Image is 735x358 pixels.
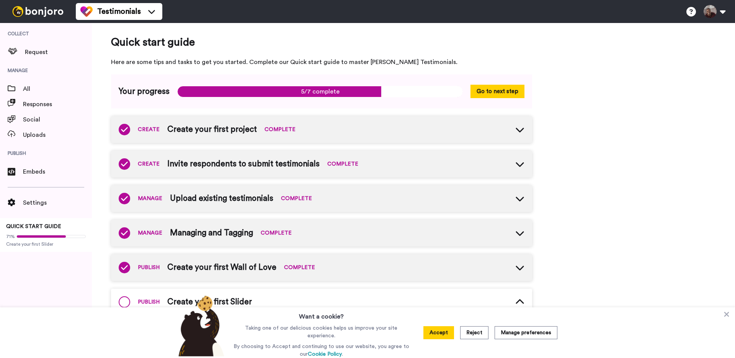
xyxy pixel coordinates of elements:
[265,126,296,133] span: COMPLETE
[111,57,532,67] span: Here are some tips and tasks to get you started. Complete our Quick start guide to master [PERSON...
[6,241,86,247] span: Create your first Slider
[460,326,488,339] button: Reject
[423,326,454,339] button: Accept
[138,126,160,133] span: CREATE
[167,262,276,273] span: Create your first Wall of Love
[25,48,92,57] span: Request
[6,233,15,240] span: 71%
[261,229,292,237] span: COMPLETE
[232,324,411,340] p: Taking one of our delicious cookies helps us improve your site experience.
[167,124,257,135] span: Create your first project
[167,296,252,308] span: Create your first Slider
[171,295,228,356] img: bear-with-cookie.png
[23,84,92,94] span: All
[9,6,67,17] img: bj-logo-header-white.svg
[23,167,92,176] span: Embeds
[23,198,92,207] span: Settings
[119,86,170,97] span: Your progress
[80,5,93,18] img: tm-color.svg
[138,160,160,168] span: CREATE
[138,229,162,237] span: MANAGE
[6,224,61,229] span: QUICK START GUIDE
[138,264,160,271] span: PUBLISH
[138,298,160,306] span: PUBLISH
[97,6,141,17] span: Testimonials
[308,351,342,357] a: Cookie Policy
[138,195,162,202] span: MANAGE
[111,34,532,50] span: Quick start guide
[170,227,253,239] span: Managing and Tagging
[23,100,92,109] span: Responses
[23,115,92,124] span: Social
[284,264,315,271] span: COMPLETE
[327,160,358,168] span: COMPLETE
[299,307,344,321] h3: Want a cookie?
[281,195,312,202] span: COMPLETE
[23,130,92,140] span: Uploads
[177,86,463,97] span: 5/7 complete
[232,343,411,358] p: By choosing to Accept and continuing to use our website, you agree to our .
[170,193,273,204] span: Upload existing testimonials
[167,158,320,170] span: Invite respondents to submit testimonials
[470,85,524,98] button: Go to next step
[495,326,557,339] button: Manage preferences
